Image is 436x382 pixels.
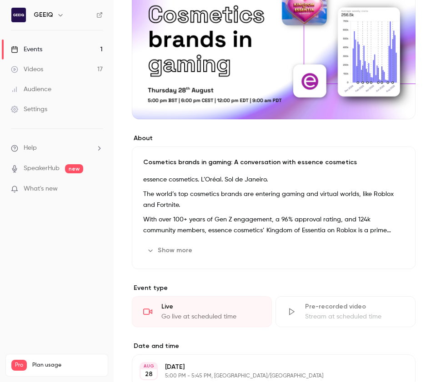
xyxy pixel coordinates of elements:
[132,342,416,351] label: Date and time
[305,312,404,321] div: Stream at scheduled time
[34,10,53,20] h6: GEEIQ
[165,362,367,372] p: [DATE]
[11,143,103,153] li: help-dropdown-opener
[161,302,261,311] div: Live
[132,284,416,293] p: Event type
[24,184,58,194] span: What's new
[11,65,43,74] div: Videos
[143,158,404,167] p: Cosmetics brands in gaming: A conversation with essence cosmetics
[143,174,404,185] p: essence cosmetics. L’Oréal. Sol de Janeiro.
[143,243,198,258] button: Show more
[305,302,404,311] div: Pre-recorded video
[92,185,103,193] iframe: Noticeable Trigger
[140,363,157,369] div: AUG
[143,189,404,211] p: The world’s top cosmetics brands are entering gaming and virtual worlds, like Roblox and Fortnite.
[143,214,404,236] p: With over 100+ years of Gen Z engagement, a 96% approval rating, and 124k community members, esse...
[11,8,26,22] img: GEEIQ
[165,372,367,380] p: 5:00 PM - 5:45 PM, [GEOGRAPHIC_DATA]/[GEOGRAPHIC_DATA]
[161,312,261,321] div: Go live at scheduled time
[65,164,83,173] span: new
[11,360,27,371] span: Pro
[11,45,42,54] div: Events
[276,296,416,327] div: Pre-recorded videoStream at scheduled time
[32,362,102,369] span: Plan usage
[11,105,47,114] div: Settings
[145,370,153,379] p: 28
[24,164,60,173] a: SpeakerHub
[24,143,37,153] span: Help
[132,134,416,143] label: About
[11,85,51,94] div: Audience
[132,296,272,327] div: LiveGo live at scheduled time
